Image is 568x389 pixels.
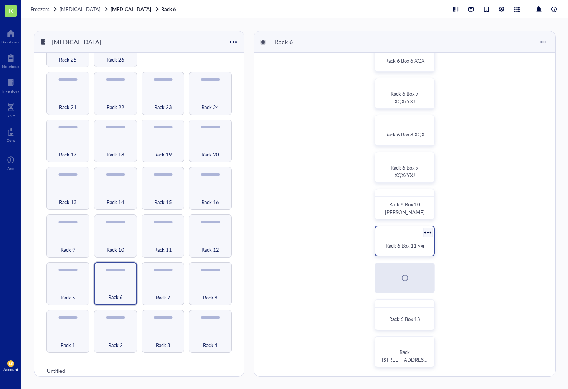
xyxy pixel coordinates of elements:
span: Rack 6 Box 8 XQX [385,131,424,138]
span: Rack 22 [107,103,124,111]
span: Rack 25 [59,55,77,64]
div: Add [7,166,15,171]
div: Account [3,367,18,372]
span: Rack 8 [203,293,218,302]
span: EB [9,362,13,366]
div: Notebook [2,64,20,69]
a: [MEDICAL_DATA] [59,6,109,13]
span: Rack 6 Box 9 XQX/YXJ [391,164,420,179]
span: Rack 6 [108,293,123,301]
span: Rack 7 [156,293,170,302]
a: Freezers [31,6,58,13]
span: Rack 24 [201,103,219,111]
a: Dashboard [1,27,20,44]
span: Rack 3 [156,341,170,349]
span: Rack 6 Box 6 XQX [385,57,424,64]
span: Rack 14 [107,198,124,206]
span: Rack 19 [154,150,172,159]
span: Rack 6 Box 7 XQX/YXJ [391,90,420,105]
div: Untitled [43,366,89,376]
span: Rack 12 [201,246,219,254]
span: Rack 16 [201,198,219,206]
a: Inventory [2,76,19,93]
span: Rack 17 [59,150,77,159]
a: [MEDICAL_DATA]Rack 6 [111,6,178,13]
div: Dashboard [1,40,20,44]
span: K [9,6,13,15]
span: [MEDICAL_DATA] [59,5,101,13]
div: Rack 6 [271,35,317,48]
span: Rack 1 [61,341,75,349]
span: Rack 18 [107,150,124,159]
span: Rack 2 [108,341,123,349]
span: Rack 26 [107,55,124,64]
span: Rack 10 [107,246,124,254]
span: Rack 11 [154,246,172,254]
span: Rack 6 Box 10 [PERSON_NAME] [385,201,425,216]
div: DNA [7,113,15,118]
span: Freezers [31,5,50,13]
span: Rack 6 Box 13 [389,315,420,323]
span: Rack 9 [61,246,75,254]
a: DNA [7,101,15,118]
div: Inventory [2,89,19,93]
span: Rack 5 [61,293,75,302]
span: Rack 6 Box 11 yxj [386,242,424,249]
span: Rack 4 [203,341,218,349]
div: [MEDICAL_DATA] [48,35,105,48]
span: Rack 21 [59,103,77,111]
span: Rack 23 [154,103,172,111]
span: Rack 20 [201,150,219,159]
a: Notebook [2,52,20,69]
a: Core [7,126,15,143]
span: Rack [STREET_ADDRESS][PERSON_NAME] [382,348,428,371]
span: Rack 13 [59,198,77,206]
span: Rack 15 [154,198,172,206]
div: Core [7,138,15,143]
